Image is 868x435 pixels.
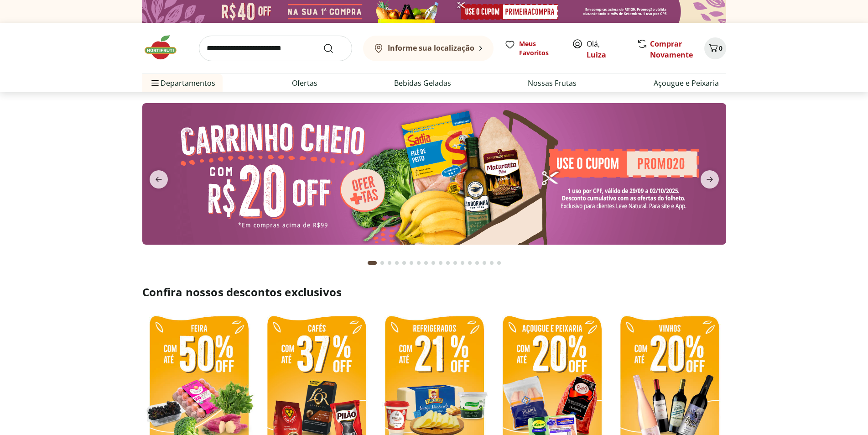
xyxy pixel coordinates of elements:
a: Meus Favoritos [504,39,561,58]
button: Go to page 13 from fs-carousel [459,252,466,274]
button: Go to page 7 from fs-carousel [415,252,422,274]
span: Departamentos [150,72,215,94]
button: Go to page 5 from fs-carousel [400,252,408,274]
span: Olá, [587,38,627,60]
button: Menu [150,72,161,94]
h2: Confira nossos descontos exclusivos [142,285,726,299]
button: Go to page 17 from fs-carousel [488,252,495,274]
button: Informe sua localização [363,36,494,61]
button: Go to page 14 from fs-carousel [466,252,473,274]
button: Go to page 9 from fs-carousel [430,252,437,274]
a: Açougue e Peixaria [654,78,719,89]
button: Go to page 10 from fs-carousel [437,252,444,274]
button: Go to page 6 from fs-carousel [408,252,415,274]
button: Current page from fs-carousel [366,252,379,274]
img: cupom [142,103,726,245]
a: Luiza [587,50,606,60]
img: Hortifruti [142,34,188,61]
input: search [199,36,352,61]
button: Carrinho [704,37,726,59]
button: Go to page 16 from fs-carousel [481,252,488,274]
b: Informe sua localização [388,43,474,53]
span: Meus Favoritos [519,39,561,58]
button: Go to page 2 from fs-carousel [379,252,386,274]
button: previous [142,170,175,189]
button: Go to page 12 from fs-carousel [452,252,459,274]
button: Go to page 11 from fs-carousel [444,252,452,274]
a: Comprar Novamente [650,39,693,60]
button: Submit Search [323,43,345,54]
button: Go to page 18 from fs-carousel [495,252,503,274]
a: Nossas Frutas [528,78,577,89]
button: Go to page 4 from fs-carousel [393,252,400,274]
span: 0 [719,44,722,52]
button: Go to page 8 from fs-carousel [422,252,430,274]
button: Go to page 15 from fs-carousel [473,252,481,274]
a: Bebidas Geladas [394,78,451,89]
button: next [693,170,726,189]
a: Ofertas [292,78,317,89]
button: Go to page 3 from fs-carousel [386,252,393,274]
